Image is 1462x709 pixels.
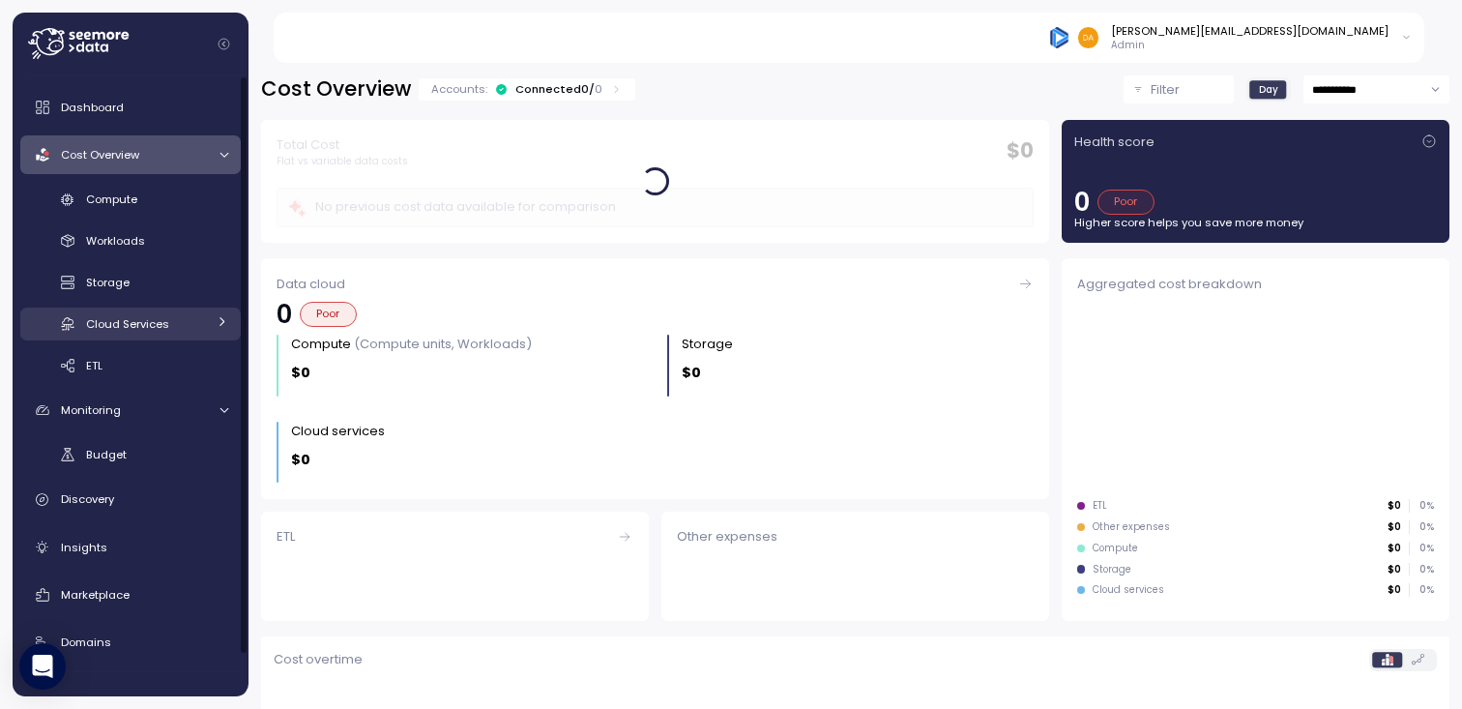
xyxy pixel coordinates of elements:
p: 0 % [1410,520,1433,534]
span: Storage [86,275,130,290]
p: $0 [291,449,310,471]
span: Cloud Services [86,316,169,332]
span: Dashboard [61,100,124,115]
div: ETL [1093,499,1107,513]
p: (Compute units, Workloads) [354,335,532,353]
p: 0 % [1410,583,1433,597]
span: Monitoring [61,402,121,418]
div: [PERSON_NAME][EMAIL_ADDRESS][DOMAIN_NAME] [1111,23,1389,39]
div: ETL [277,527,633,547]
p: $0 [1388,542,1401,555]
p: 0 % [1410,563,1433,576]
a: Discovery [20,481,241,519]
a: Domains [20,624,241,663]
span: Budget [86,447,127,462]
p: $0 [682,362,701,384]
p: Health score [1074,133,1155,152]
div: Cloud services [1093,583,1164,597]
div: Poor [300,302,357,327]
p: 0 % [1410,499,1433,513]
span: Workloads [86,233,145,249]
span: ETL [86,358,102,373]
a: Budget [20,439,241,471]
p: 0 [595,81,602,97]
div: Storage [682,335,733,354]
p: $0 [291,362,310,384]
a: Cost Overview [20,135,241,174]
a: Marketplace [20,576,241,614]
span: Discovery [61,491,114,507]
p: $0 [1388,499,1401,513]
a: Data cloud0PoorCompute (Compute units, Workloads)$0Storage $0Cloud services $0 [261,258,1049,498]
div: Cloud services [291,422,385,441]
h2: Cost Overview [261,75,411,103]
div: Poor [1097,190,1155,215]
a: Cloud Services [20,308,241,340]
img: 684936bde12995657316ed44.PNG [1049,27,1069,47]
p: Cost overtime [274,650,363,669]
a: Workloads [20,225,241,257]
div: Data cloud [277,275,1034,294]
p: 0 % [1410,542,1433,555]
p: 0 [277,302,292,327]
p: $0 [1388,583,1401,597]
div: Open Intercom Messenger [19,643,66,690]
img: 017aaa7af6563226eb73e226eb4f2070 [1078,27,1098,47]
span: Compute [86,192,137,207]
button: Collapse navigation [212,37,236,51]
div: Accounts:Connected0/0 [419,78,635,101]
div: Other expenses [677,527,1034,547]
p: $0 [1388,520,1401,534]
p: Higher score helps you save more money [1074,215,1437,230]
span: Domains [61,635,111,650]
a: Compute [20,184,241,216]
a: Dashboard [20,88,241,127]
a: Storage [20,267,241,299]
p: $0 [1388,563,1401,576]
div: Aggregated cost breakdown [1077,275,1434,294]
p: 0 [1074,190,1090,215]
div: Storage [1093,563,1131,576]
span: Cost Overview [61,147,139,162]
a: ETL [261,512,649,621]
a: ETL [20,349,241,381]
p: Accounts: [431,81,487,97]
p: Admin [1111,39,1389,52]
span: Marketplace [61,587,130,603]
div: Compute [291,335,532,354]
a: Insights [20,528,241,567]
span: Insights [61,540,107,555]
p: Filter [1151,80,1180,100]
a: Monitoring [20,391,241,429]
button: Filter [1124,75,1234,103]
div: Other expenses [1093,520,1170,534]
span: Day [1259,82,1278,97]
div: Compute [1093,542,1138,555]
div: Connected 0 / [515,81,602,97]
